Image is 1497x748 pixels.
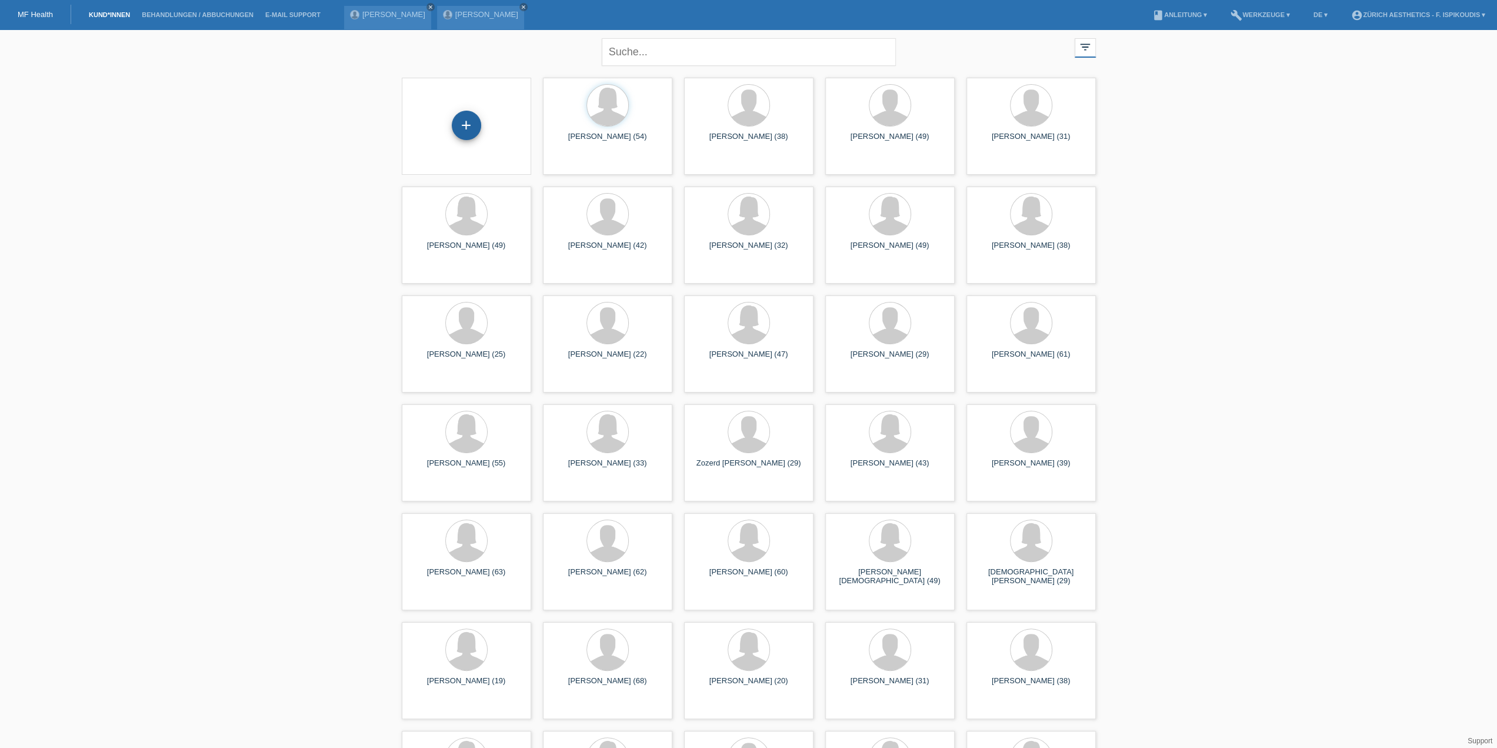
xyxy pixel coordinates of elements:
a: close [519,3,528,11]
div: [PERSON_NAME] (55) [411,458,522,477]
div: [PERSON_NAME] (42) [552,241,663,260]
div: Kund*in hinzufügen [452,115,481,135]
div: [PERSON_NAME] (62) [552,567,663,586]
div: [PERSON_NAME] (38) [976,241,1086,260]
i: book [1152,9,1164,21]
div: [PERSON_NAME] (33) [552,458,663,477]
i: close [428,4,434,10]
div: [PERSON_NAME] (63) [411,567,522,586]
div: [PERSON_NAME] (20) [694,676,804,695]
a: Support [1468,737,1492,745]
div: [PERSON_NAME] (25) [411,350,522,368]
a: MF Health [18,10,53,19]
div: [DEMOGRAPHIC_DATA][PERSON_NAME] (29) [976,567,1086,586]
div: [PERSON_NAME] (29) [835,350,945,368]
div: [PERSON_NAME] (47) [694,350,804,368]
div: [PERSON_NAME] (49) [411,241,522,260]
div: [PERSON_NAME] (60) [694,567,804,586]
a: Kund*innen [83,11,136,18]
div: [PERSON_NAME] (54) [552,132,663,151]
div: [PERSON_NAME] (39) [976,458,1086,477]
i: close [521,4,526,10]
a: bookAnleitung ▾ [1146,11,1213,18]
div: [PERSON_NAME] (31) [835,676,945,695]
div: [PERSON_NAME] (38) [976,676,1086,695]
i: build [1231,9,1242,21]
div: [PERSON_NAME] (38) [694,132,804,151]
div: [PERSON_NAME] (49) [835,241,945,260]
a: buildWerkzeuge ▾ [1225,11,1296,18]
a: DE ▾ [1308,11,1333,18]
input: Suche... [602,38,896,66]
div: [PERSON_NAME] (68) [552,676,663,695]
a: close [426,3,435,11]
a: [PERSON_NAME] [362,10,425,19]
i: filter_list [1079,41,1092,54]
div: [PERSON_NAME][DEMOGRAPHIC_DATA] (49) [835,567,945,586]
div: [PERSON_NAME] (61) [976,350,1086,368]
div: [PERSON_NAME] (19) [411,676,522,695]
a: account_circleZürich Aesthetics - F. Ispikoudis ▾ [1345,11,1491,18]
a: [PERSON_NAME] [455,10,518,19]
div: [PERSON_NAME] (22) [552,350,663,368]
a: Behandlungen / Abbuchungen [136,11,259,18]
div: [PERSON_NAME] (43) [835,458,945,477]
div: [PERSON_NAME] (32) [694,241,804,260]
i: account_circle [1351,9,1363,21]
div: Zozerd [PERSON_NAME] (29) [694,458,804,477]
a: E-Mail Support [259,11,326,18]
div: [PERSON_NAME] (49) [835,132,945,151]
div: [PERSON_NAME] (31) [976,132,1086,151]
